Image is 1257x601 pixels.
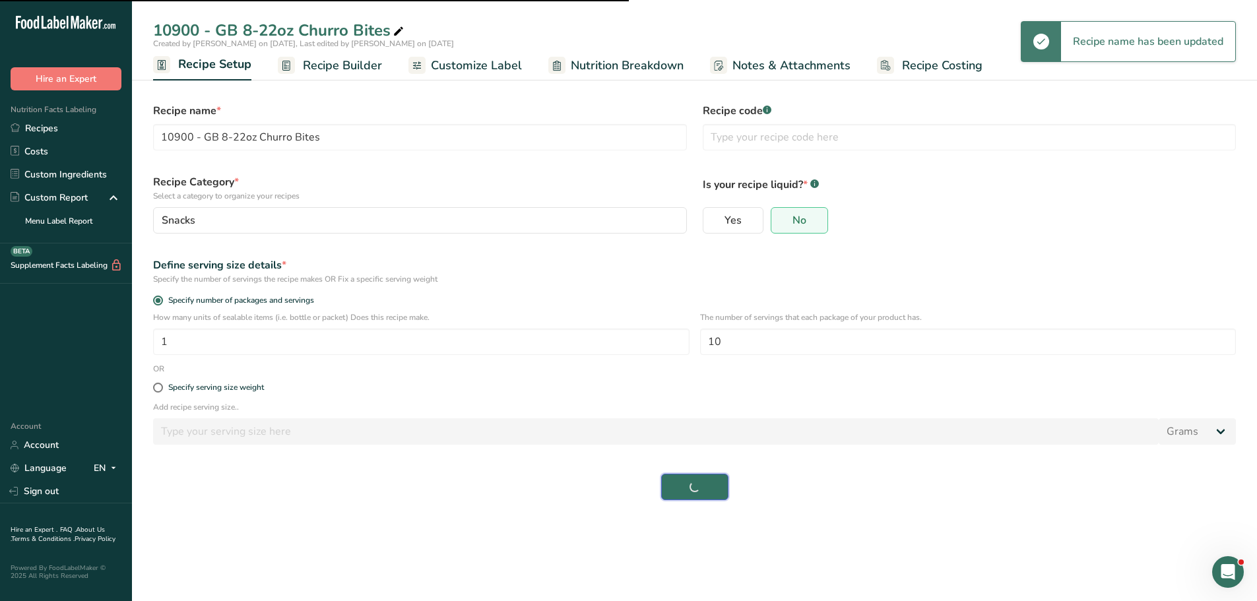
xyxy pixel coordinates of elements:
[163,296,314,305] span: Specify number of packages and servings
[11,525,105,544] a: About Us .
[153,18,406,42] div: 10900 - GB 8-22oz Churro Bites
[408,51,522,80] a: Customize Label
[153,311,690,323] p: How many units of sealable items (i.e. bottle or packet) Does this recipe make.
[153,124,687,150] input: Type your recipe name here
[548,51,684,80] a: Nutrition Breakdown
[153,49,251,81] a: Recipe Setup
[153,257,1236,273] div: Define serving size details
[178,55,251,73] span: Recipe Setup
[145,363,172,375] div: OR
[700,311,1237,323] p: The number of servings that each package of your product has.
[11,457,67,480] a: Language
[153,103,687,119] label: Recipe name
[792,214,806,227] span: No
[153,38,454,49] span: Created by [PERSON_NAME] on [DATE], Last edited by [PERSON_NAME] on [DATE]
[153,273,1236,285] div: Specify the number of servings the recipe makes OR Fix a specific serving weight
[153,418,1159,445] input: Type your serving size here
[60,525,76,534] a: FAQ .
[1061,22,1235,61] div: Recipe name has been updated
[11,67,121,90] button: Hire an Expert
[278,51,382,80] a: Recipe Builder
[11,246,32,257] div: BETA
[710,51,851,80] a: Notes & Attachments
[11,564,121,580] div: Powered By FoodLabelMaker © 2025 All Rights Reserved
[153,401,1236,413] p: Add recipe serving size..
[725,214,742,227] span: Yes
[168,383,264,393] div: Specify serving size weight
[153,190,687,202] p: Select a category to organize your recipes
[571,57,684,75] span: Nutrition Breakdown
[703,174,1237,193] p: Is your recipe liquid?
[153,207,687,234] button: Snacks
[153,174,687,202] label: Recipe Category
[303,57,382,75] span: Recipe Builder
[11,191,88,205] div: Custom Report
[94,460,121,476] div: EN
[431,57,522,75] span: Customize Label
[732,57,851,75] span: Notes & Attachments
[902,57,983,75] span: Recipe Costing
[75,534,115,544] a: Privacy Policy
[877,51,983,80] a: Recipe Costing
[703,124,1237,150] input: Type your recipe code here
[162,212,195,228] span: Snacks
[703,103,1237,119] label: Recipe code
[11,525,57,534] a: Hire an Expert .
[11,534,75,544] a: Terms & Conditions .
[1212,556,1244,588] iframe: Intercom live chat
